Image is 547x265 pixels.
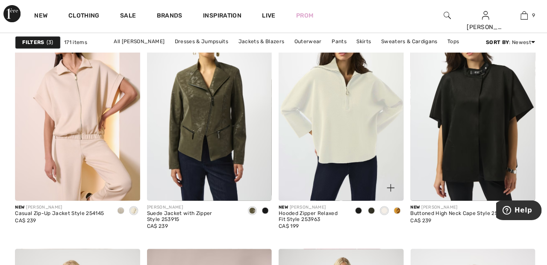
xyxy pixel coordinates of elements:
img: Buttoned High Neck Cape Style 253240. Black [408,15,532,201]
div: [PERSON_NAME] [15,205,103,211]
a: All [PERSON_NAME] [109,38,168,49]
span: CA$ 239 [15,218,36,224]
a: Brands [156,14,182,23]
div: Winter White [376,205,388,219]
div: Avocado [363,205,376,219]
div: Birch [126,205,139,219]
img: Casual Zip-Up Jacket Style 254145. Fawn [15,15,139,201]
span: 9 [529,13,532,21]
a: Tops [441,38,461,49]
div: Fawn [114,205,126,219]
span: New [15,205,24,210]
a: Sweaters & Cardigans [375,38,439,49]
span: 3 [46,40,53,48]
a: Dresses & Jumpsuits [169,38,231,49]
span: Inspiration [202,14,240,23]
span: CA$ 239 [408,218,429,224]
img: plus_v2.svg [385,185,392,192]
div: Casual Zip-Up Jacket Style 254145 [15,211,103,217]
img: My Info [479,12,486,22]
span: New [277,205,286,210]
img: Hooded Zipper Relaxed Fit Style 253963. Black [277,15,401,201]
div: Hooded Zipper Relaxed Fit Style 253963 [277,211,343,223]
div: Suede Jacket with Zipper Style 253915 [146,211,238,223]
a: Clothing [68,14,99,23]
div: Medallion [388,205,401,219]
div: Avocado [244,205,257,219]
div: Buttoned High Neck Cape Style 253240 [408,211,508,217]
span: CA$ 239 [146,224,167,230]
a: Prom [294,13,312,22]
iframe: Opens a widget where you can find more information [493,201,538,222]
a: Outerwear [288,38,324,49]
a: Sale [119,14,135,23]
div: [PERSON_NAME] [277,205,343,211]
a: Pants [326,38,349,49]
img: Suede Jacket with Zipper Style 253915. Avocado [146,15,271,201]
strong: Sort By [483,41,506,47]
div: Black [257,205,270,219]
a: New [34,14,47,23]
span: CA$ 199 [277,224,297,230]
img: 1ère Avenue [3,7,21,24]
a: Sign In [479,13,486,21]
div: Black [350,205,363,219]
span: 171 items [64,40,87,48]
div: [PERSON_NAME] [464,24,502,33]
a: Skirts [350,38,373,49]
div: : Newest [483,40,532,48]
img: search the website [441,12,448,22]
img: My Bag [518,12,525,22]
span: New [408,205,418,210]
a: Live [261,13,274,22]
div: [PERSON_NAME] [146,205,238,211]
div: [PERSON_NAME] [408,205,508,211]
strong: Filters [22,40,44,48]
a: Jackets & Blazers [232,38,287,49]
a: 9 [502,12,540,22]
